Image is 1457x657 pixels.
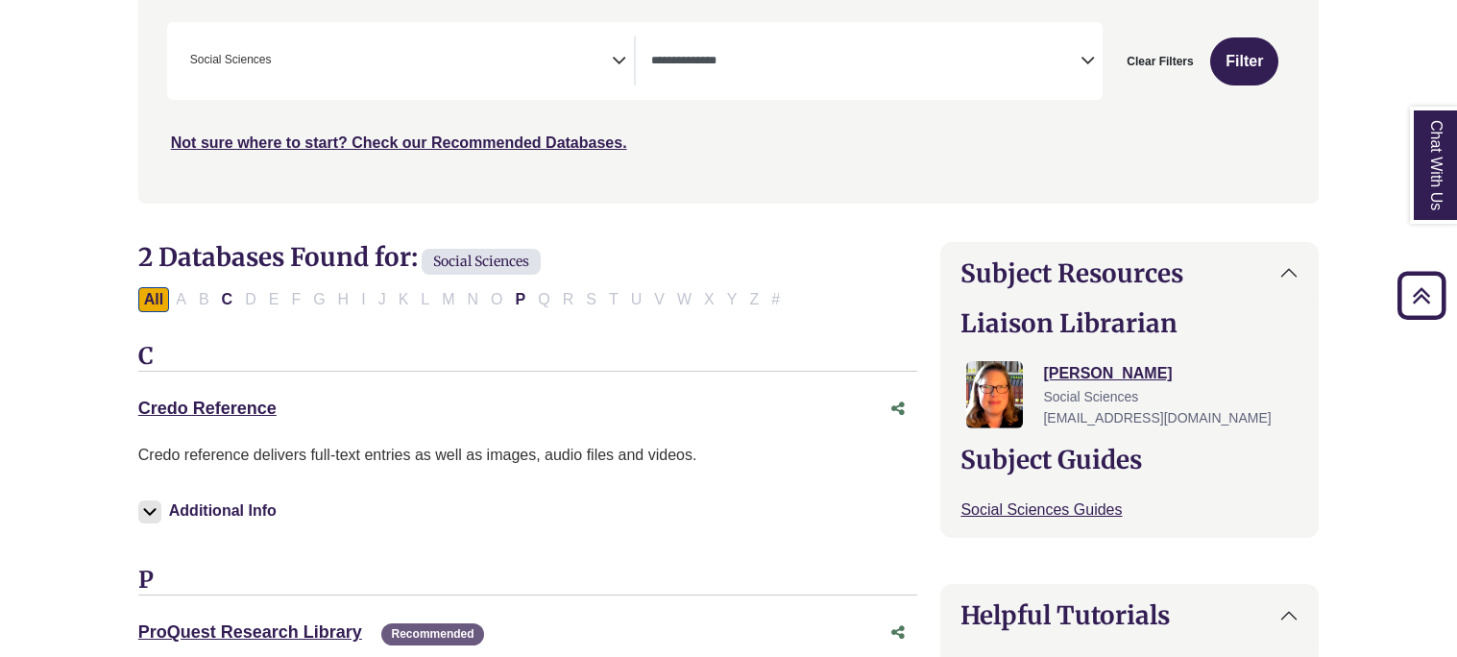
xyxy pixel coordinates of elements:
[138,241,418,273] span: 2 Databases Found for:
[1043,410,1271,426] span: [EMAIL_ADDRESS][DOMAIN_NAME]
[138,343,918,372] h3: C
[216,287,239,312] button: Filter Results C
[276,55,284,70] textarea: Search
[171,134,627,151] a: Not sure where to start? Check our Recommended Databases.
[960,445,1299,474] h2: Subject Guides
[138,622,362,642] a: ProQuest Research Library
[960,501,1122,518] a: Social Sciences Guides
[138,290,788,306] div: Alpha-list to filter by first letter of database name
[381,623,483,645] span: Recommended
[1114,37,1205,85] button: Clear Filters
[1391,282,1452,308] a: Back to Top
[1043,365,1172,381] a: [PERSON_NAME]
[879,391,917,427] button: Share this database
[941,243,1318,304] button: Subject Resources
[422,249,541,275] span: Social Sciences
[138,399,277,418] a: Credo Reference
[138,443,918,468] p: Credo reference delivers full-text entries as well as images, audio files and videos.
[879,615,917,651] button: Share this database
[651,55,1081,70] textarea: Search
[510,287,532,312] button: Filter Results P
[1043,389,1138,404] span: Social Sciences
[190,51,272,69] span: Social Sciences
[941,585,1318,645] button: Helpful Tutorials
[1210,37,1278,85] button: Submit for Search Results
[182,51,272,69] li: Social Sciences
[966,361,1024,428] img: Jessica Moore
[138,498,282,524] button: Additional Info
[960,308,1299,338] h2: Liaison Librarian
[138,567,918,596] h3: P
[138,287,169,312] button: All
